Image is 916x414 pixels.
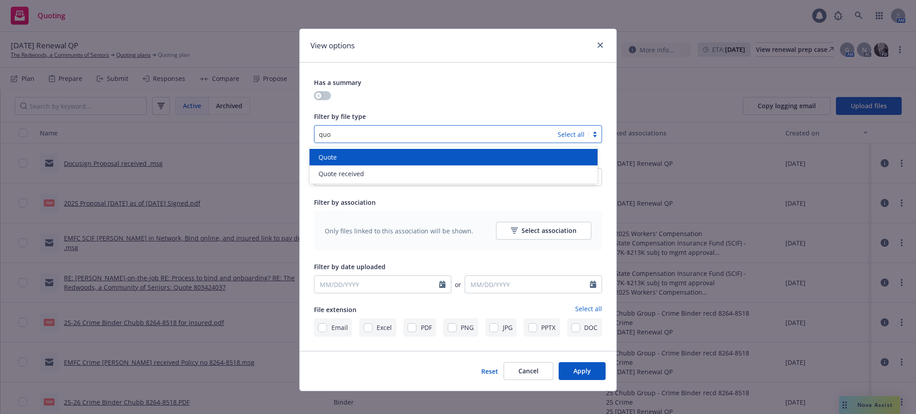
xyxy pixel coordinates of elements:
[377,323,392,332] span: Excel
[504,362,553,380] button: Cancel
[314,78,361,87] span: Has a summary
[331,323,348,332] span: Email
[314,112,366,121] span: Filter by file type
[314,198,376,207] span: Filter by association
[559,362,606,380] button: Apply
[314,305,356,314] span: File extension
[318,169,364,178] span: Quote received
[318,152,337,162] span: Quote
[314,275,451,293] input: MM/DD/YYYY
[314,262,386,271] span: Filter by date uploaded
[461,323,474,332] span: PNG
[575,304,602,315] a: Select all
[496,222,591,240] button: Select association
[541,323,556,332] span: PPTX
[455,280,461,289] span: or
[325,226,473,236] span: Only files linked to this association will be shown.
[503,323,513,332] span: JPG
[584,323,598,332] span: DOC
[481,367,498,376] a: Reset
[518,367,539,375] span: Cancel
[465,275,602,293] input: MM/DD/YYYY
[310,40,355,51] h1: View options
[421,323,432,332] span: PDF
[511,222,577,239] div: Select association
[573,367,591,375] span: Apply
[595,40,606,51] a: close
[558,130,585,139] a: Select all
